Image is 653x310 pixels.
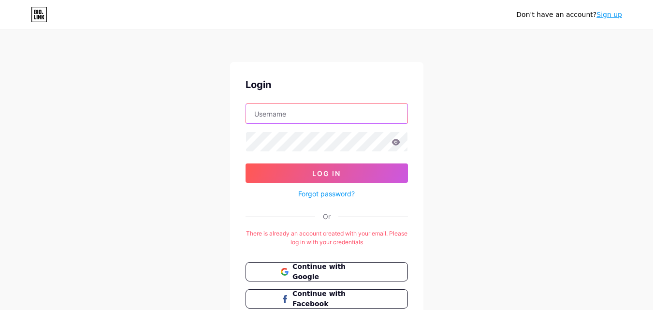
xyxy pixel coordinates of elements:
div: There is already an account created with your email. Please log in with your credentials [246,229,408,247]
button: Log In [246,163,408,183]
button: Continue with Google [246,262,408,281]
input: Username [246,104,407,123]
span: Continue with Facebook [292,289,372,309]
div: Login [246,77,408,92]
button: Continue with Facebook [246,289,408,309]
div: Or [323,211,331,221]
a: Sign up [596,11,622,18]
span: Log In [312,169,341,177]
a: Forgot password? [298,189,355,199]
span: Continue with Google [292,262,372,282]
div: Don't have an account? [516,10,622,20]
